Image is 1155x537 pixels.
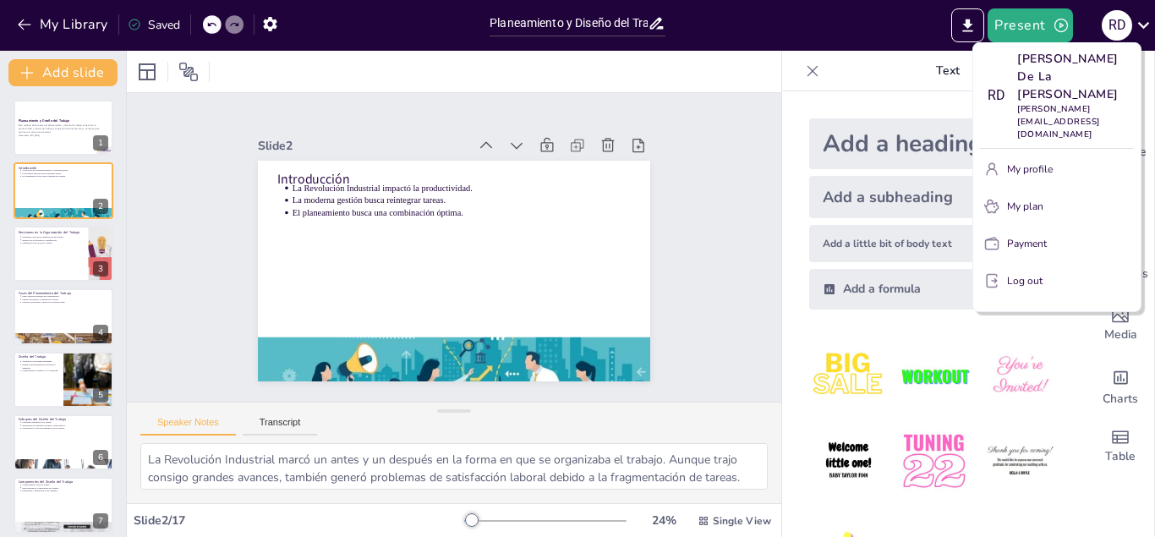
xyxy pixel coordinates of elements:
p: My profile [1007,162,1053,177]
p: [PERSON_NAME][EMAIL_ADDRESS][DOMAIN_NAME] [1017,103,1134,141]
p: Log out [1007,273,1043,288]
button: My profile [980,156,1134,183]
p: My plan [1007,199,1043,214]
button: Log out [980,267,1134,294]
p: Payment [1007,236,1047,251]
button: My plan [980,193,1134,220]
div: R D [980,80,1010,111]
button: Payment [980,230,1134,257]
p: [PERSON_NAME] De La [PERSON_NAME] [1017,50,1134,103]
